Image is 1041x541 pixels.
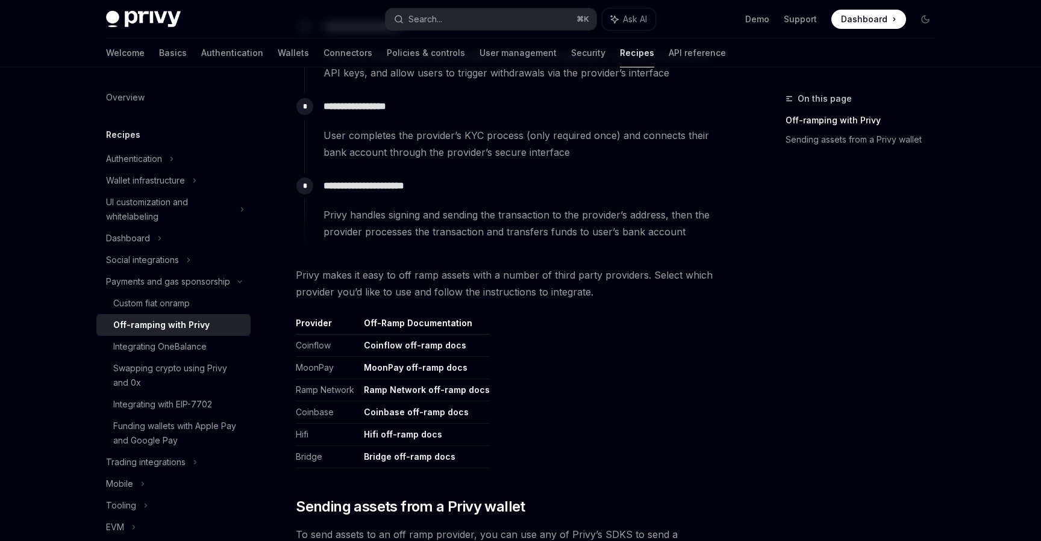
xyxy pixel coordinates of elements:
a: Basics [159,39,187,67]
div: Custom fiat onramp [113,296,190,311]
div: Tooling [106,498,136,513]
a: Custom fiat onramp [96,292,251,314]
span: Ask AI [623,13,647,25]
a: Recipes [620,39,654,67]
span: On this page [798,91,852,106]
img: dark logo [106,11,181,28]
div: Dashboard [106,231,150,246]
a: Hifi off-ramp docs [364,429,442,440]
h5: Recipes [106,128,140,142]
div: Integrating with EIP-7702 [113,397,212,412]
div: Swapping crypto using Privy and 0x [113,361,243,390]
a: Authentication [201,39,263,67]
button: Ask AI [602,8,655,30]
a: Support [784,13,817,25]
div: Integrating OneBalance [113,339,207,354]
a: API reference [669,39,726,67]
a: Wallets [278,39,309,67]
th: Off-Ramp Documentation [359,317,490,335]
a: Policies & controls [387,39,465,67]
span: User completes the provider’s KYC process (only required once) and connects their bank account th... [324,127,730,161]
a: Integrating OneBalance [96,336,251,357]
div: Search... [408,12,442,26]
span: ⌘ K [577,14,589,24]
span: Privy handles signing and sending the transaction to the provider’s address, then the provider pr... [324,206,730,240]
a: Welcome [106,39,145,67]
button: Search...⌘K [386,8,596,30]
a: Ramp Network off-ramp docs [364,385,490,395]
span: Privy makes it easy to off ramp assets with a number of third party providers. Select which provi... [296,267,730,300]
a: Coinflow off-ramp docs [364,340,466,351]
a: Connectors [324,39,372,67]
a: Overview [96,87,251,108]
td: Coinflow [296,335,359,357]
div: Authentication [106,152,162,166]
a: Demo [745,13,769,25]
div: UI customization and whitelabeling [106,195,233,224]
a: Security [571,39,605,67]
button: Toggle dark mode [916,10,935,29]
span: Sending assets from a Privy wallet [296,497,525,516]
td: Bridge [296,446,359,468]
td: Hifi [296,424,359,446]
td: Coinbase [296,401,359,424]
a: Off-ramping with Privy [786,111,945,130]
div: Wallet infrastructure [106,173,185,188]
a: User management [480,39,557,67]
a: Off-ramping with Privy [96,314,251,336]
div: Off-ramping with Privy [113,318,210,332]
a: Swapping crypto using Privy and 0x [96,357,251,394]
div: Mobile [106,477,133,491]
div: Payments and gas sponsorship [106,274,230,289]
a: MoonPay off-ramp docs [364,362,467,373]
th: Provider [296,317,359,335]
a: Dashboard [831,10,906,29]
div: EVM [106,520,124,534]
a: Funding wallets with Apple Pay and Google Pay [96,415,251,451]
a: Bridge off-ramp docs [364,451,455,462]
span: Dashboard [841,13,887,25]
td: MoonPay [296,357,359,379]
a: Coinbase off-ramp docs [364,407,469,418]
a: Integrating with EIP-7702 [96,394,251,415]
td: Ramp Network [296,379,359,401]
div: Trading integrations [106,455,186,469]
a: Sending assets from a Privy wallet [786,130,945,149]
div: Funding wallets with Apple Pay and Google Pay [113,419,243,448]
div: Overview [106,90,145,105]
div: Social integrations [106,253,179,267]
